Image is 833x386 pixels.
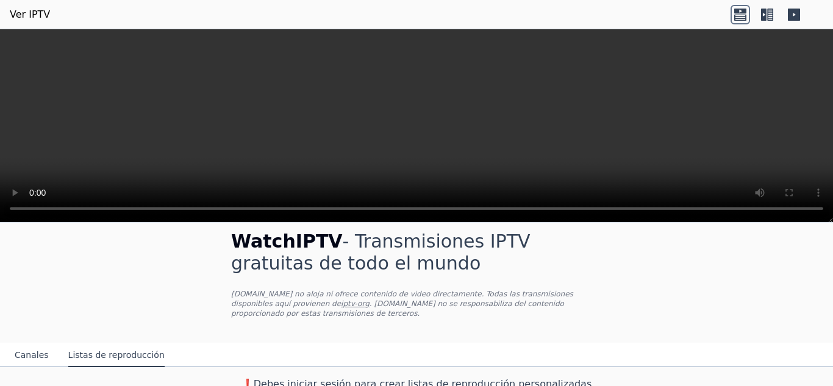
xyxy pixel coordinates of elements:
[231,231,531,274] font: - Transmisiones IPTV gratuitas de todo el mundo
[15,350,49,360] font: Canales
[68,350,165,360] font: Listas de reproducción
[15,344,49,367] button: Canales
[231,299,564,318] font: . [DOMAIN_NAME] no se responsabiliza del contenido proporcionado por estas transmisiones de terce...
[68,344,165,367] button: Listas de reproducción
[231,290,573,308] font: [DOMAIN_NAME] no aloja ni ofrece contenido de video directamente. Todas las transmisiones disponi...
[341,299,370,308] a: iptv-org
[10,9,50,20] font: Ver IPTV
[10,7,50,22] a: Ver IPTV
[231,231,343,252] font: WatchIPTV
